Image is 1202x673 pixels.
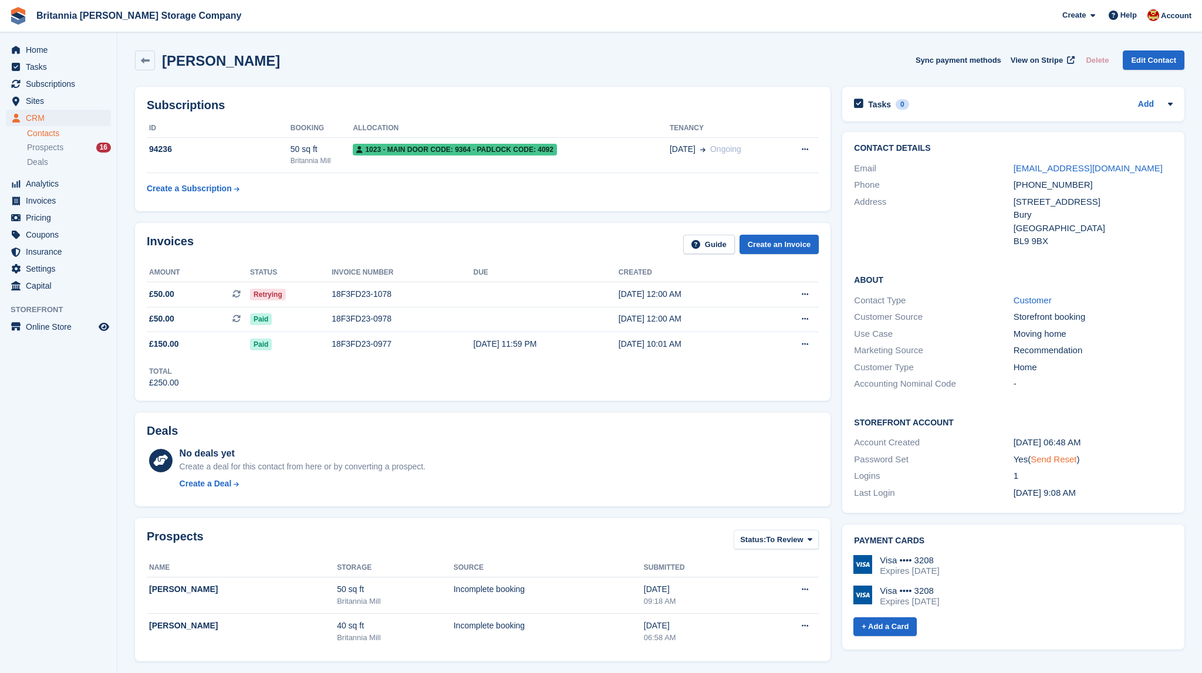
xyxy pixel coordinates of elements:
div: [DATE] 12:00 AM [619,288,762,300]
img: Einar Agustsson [1147,9,1159,21]
h2: Contact Details [854,144,1173,153]
div: Incomplete booking [454,620,644,632]
div: Password Set [854,453,1013,466]
div: [PERSON_NAME] [149,583,337,596]
a: + Add a Card [853,617,917,637]
th: Source [454,559,644,577]
a: Edit Contact [1123,50,1184,70]
h2: Storefront Account [854,416,1173,428]
a: menu [6,175,111,192]
div: Create a Subscription [147,182,232,195]
th: Submitted [644,559,754,577]
span: Prospects [27,142,63,153]
div: Britannia Mill [337,632,454,644]
h2: About [854,273,1173,285]
th: Invoice number [332,263,473,282]
div: Use Case [854,327,1013,341]
a: menu [6,261,111,277]
div: Create a Deal [180,478,232,490]
button: Delete [1081,50,1113,70]
div: 09:18 AM [644,596,754,607]
div: 06:58 AM [644,632,754,644]
th: Created [619,263,762,282]
span: Pricing [26,209,96,226]
a: Guide [683,235,735,254]
span: Help [1120,9,1137,21]
div: [GEOGRAPHIC_DATA] [1014,222,1173,235]
span: Sites [26,93,96,109]
div: No deals yet [180,447,426,461]
h2: Deals [147,424,178,438]
span: Invoices [26,192,96,209]
a: Add [1138,98,1154,111]
h2: Invoices [147,235,194,254]
span: CRM [26,110,96,126]
span: Insurance [26,244,96,260]
h2: Payment cards [854,536,1173,546]
h2: Subscriptions [147,99,819,112]
div: Moving home [1014,327,1173,341]
button: Status: To Review [734,530,819,549]
span: Ongoing [710,144,741,154]
span: Coupons [26,226,96,243]
span: £150.00 [149,338,179,350]
div: 40 sq ft [337,620,454,632]
div: 50 sq ft [337,583,454,596]
a: menu [6,319,111,335]
span: Status: [740,534,766,546]
div: 18F3FD23-1078 [332,288,473,300]
a: Create a Deal [180,478,426,490]
a: menu [6,110,111,126]
th: Amount [147,263,250,282]
a: Create a Subscription [147,178,239,199]
a: [EMAIL_ADDRESS][DOMAIN_NAME] [1014,163,1163,173]
div: Home [1014,361,1173,374]
div: £250.00 [149,377,179,389]
div: [STREET_ADDRESS] [1014,195,1173,209]
a: menu [6,93,111,109]
div: Expires [DATE] [880,596,939,607]
div: 18F3FD23-0978 [332,313,473,325]
span: Create [1062,9,1086,21]
h2: [PERSON_NAME] [162,53,280,69]
a: menu [6,76,111,92]
span: Subscriptions [26,76,96,92]
a: Contacts [27,128,111,139]
div: [DATE] [644,583,754,596]
div: 1 [1014,469,1173,483]
div: BL9 9BX [1014,235,1173,248]
div: Account Created [854,436,1013,449]
div: Visa •••• 3208 [880,555,939,566]
a: menu [6,59,111,75]
span: £50.00 [149,313,174,325]
div: Expires [DATE] [880,566,939,576]
div: Recommendation [1014,344,1173,357]
div: [DATE] 10:01 AM [619,338,762,350]
span: 1023 - Main door code: 9364 - Padlock code: 4092 [353,144,557,155]
div: Create a deal for this contact from here or by converting a prospect. [180,461,426,473]
a: menu [6,244,111,260]
div: Visa •••• 3208 [880,586,939,596]
span: Capital [26,278,96,294]
span: Paid [250,313,272,325]
div: [DATE] [644,620,754,632]
a: Prospects 16 [27,141,111,154]
span: [DATE] [670,143,695,155]
th: Tenancy [670,119,781,138]
div: - [1014,377,1173,391]
th: ID [147,119,291,138]
a: Deals [27,156,111,168]
th: Storage [337,559,454,577]
span: Account [1161,10,1191,22]
span: To Review [766,534,803,546]
div: Last Login [854,486,1013,500]
span: Online Store [26,319,96,335]
div: Logins [854,469,1013,483]
span: Tasks [26,59,96,75]
span: Retrying [250,289,286,300]
div: Email [854,162,1013,175]
a: menu [6,209,111,226]
div: Address [854,195,1013,248]
div: Yes [1014,453,1173,466]
a: menu [6,278,111,294]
